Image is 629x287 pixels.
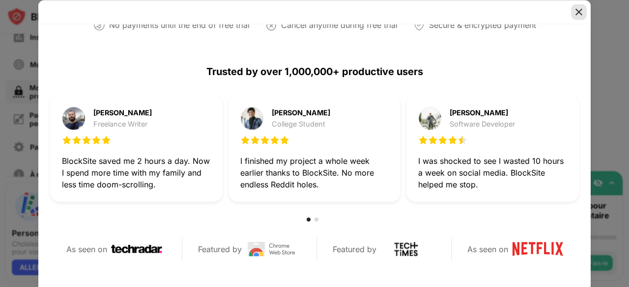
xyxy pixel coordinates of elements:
img: star [457,135,467,145]
img: star [91,135,101,145]
img: techradar [111,242,162,257]
img: netflix-logo [512,242,563,257]
img: star [428,135,438,145]
img: testimonial-purchase-2.jpg [240,107,264,130]
img: not-paying [93,19,105,31]
div: I finished my project a whole week earlier thanks to BlockSite. No more endless Reddit holes. [240,155,389,190]
img: star [260,135,270,145]
img: star [240,135,250,145]
img: secured-payment [413,19,425,31]
div: BlockSite saved me 2 hours a day. Now I spend more time with my family and less time doom-scrolling. [62,155,211,190]
img: star [101,135,111,145]
div: No payments until the end of free trial [109,18,250,32]
div: Software Developer [450,120,515,128]
img: star [280,135,289,145]
img: star [438,135,448,145]
img: star [418,135,428,145]
img: testimonial-purchase-3.jpg [418,107,442,130]
img: star [62,135,72,145]
div: As seen on [467,242,508,256]
img: star [72,135,82,145]
div: Trusted by over 1,000,000+ productive users [50,48,579,95]
div: [PERSON_NAME] [272,109,330,116]
img: tech-times [380,242,431,257]
div: [PERSON_NAME] [93,109,152,116]
div: Cancel anytime during free trial [281,18,398,32]
img: cancel-anytime [265,19,277,31]
img: star [270,135,280,145]
div: College Student [272,120,330,128]
div: Secure & encrypted payment [429,18,536,32]
div: As seen on [66,242,107,256]
img: star [250,135,260,145]
img: star [82,135,91,145]
div: Featured by [333,242,376,256]
img: testimonial-purchase-1.jpg [62,107,86,130]
img: chrome-web-store-logo [246,242,297,257]
div: Freelance Writer [93,120,152,128]
img: star [448,135,457,145]
div: I was shocked to see I wasted 10 hours a week on social media. BlockSite helped me stop. [418,155,567,190]
div: [PERSON_NAME] [450,109,515,116]
div: Featured by [198,242,242,256]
